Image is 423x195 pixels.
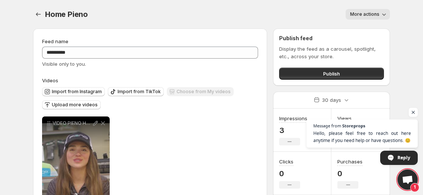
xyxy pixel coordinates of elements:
[42,38,68,44] span: Feed name
[52,102,98,108] span: Upload more videos
[279,169,300,178] p: 0
[342,124,365,128] span: Storeprops
[118,89,161,95] span: Import from TikTok
[42,61,86,67] span: Visible only to you.
[322,96,341,104] p: 30 days
[33,9,44,20] button: Settings
[42,100,101,109] button: Upload more videos
[42,77,58,83] span: Videos
[337,169,363,178] p: 0
[397,169,418,190] a: Open chat
[279,35,384,42] h2: Publish feed
[279,68,384,80] button: Publish
[279,45,384,60] p: Display the feed as a carousel, spotlight, etc., across your store.
[313,124,341,128] span: Message from
[53,120,92,126] p: VIDEO PIENO HORIZONTAL
[52,89,102,95] span: Import from Instagram
[346,9,390,20] button: More actions
[279,126,307,135] p: 3
[45,10,88,19] span: Home Pieno
[108,87,164,96] button: Import from TikTok
[410,183,419,192] span: 1
[42,87,105,96] button: Import from Instagram
[323,70,340,77] span: Publish
[279,115,307,122] h3: Impressions
[313,130,411,144] span: Hello, please feel free to reach out here anytime if you need help or have questions. 😊
[337,115,352,122] h3: Views
[350,11,379,17] span: More actions
[279,158,293,165] h3: Clicks
[397,151,410,164] span: Reply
